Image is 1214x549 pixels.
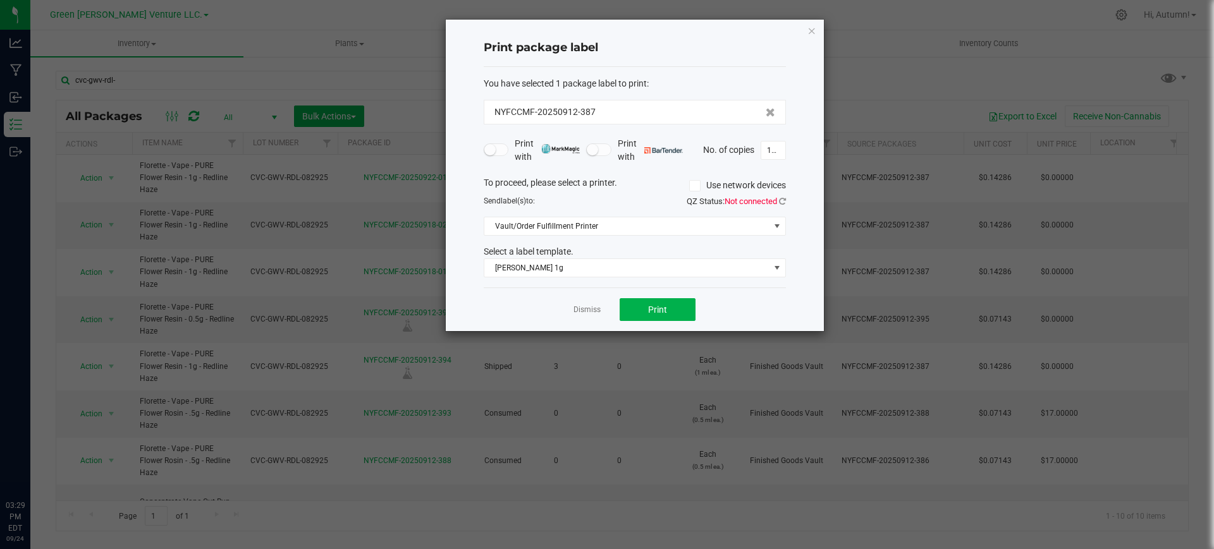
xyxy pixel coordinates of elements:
span: Send to: [484,196,535,205]
span: label(s) [501,196,526,205]
h4: Print package label [484,40,786,56]
div: To proceed, please select a printer. [474,176,795,195]
span: Print with [515,137,580,164]
span: Not connected [725,196,777,206]
span: You have selected 1 package label to print [484,78,647,88]
span: Vault/Order Fulfillment Printer [484,217,769,235]
div: : [484,77,786,90]
span: NYFCCMF-20250912-387 [494,106,596,119]
span: No. of copies [703,144,754,154]
span: [PERSON_NAME] 1g [484,259,769,277]
span: QZ Status: [687,196,786,206]
button: Print [620,298,696,321]
span: Print [648,305,667,315]
img: mark_magic_cybra.png [541,144,580,154]
a: Dismiss [573,305,601,315]
span: Print with [618,137,683,164]
img: bartender.png [644,147,683,154]
label: Use network devices [689,179,786,192]
iframe: Resource center [13,448,51,486]
div: Select a label template. [474,245,795,258]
